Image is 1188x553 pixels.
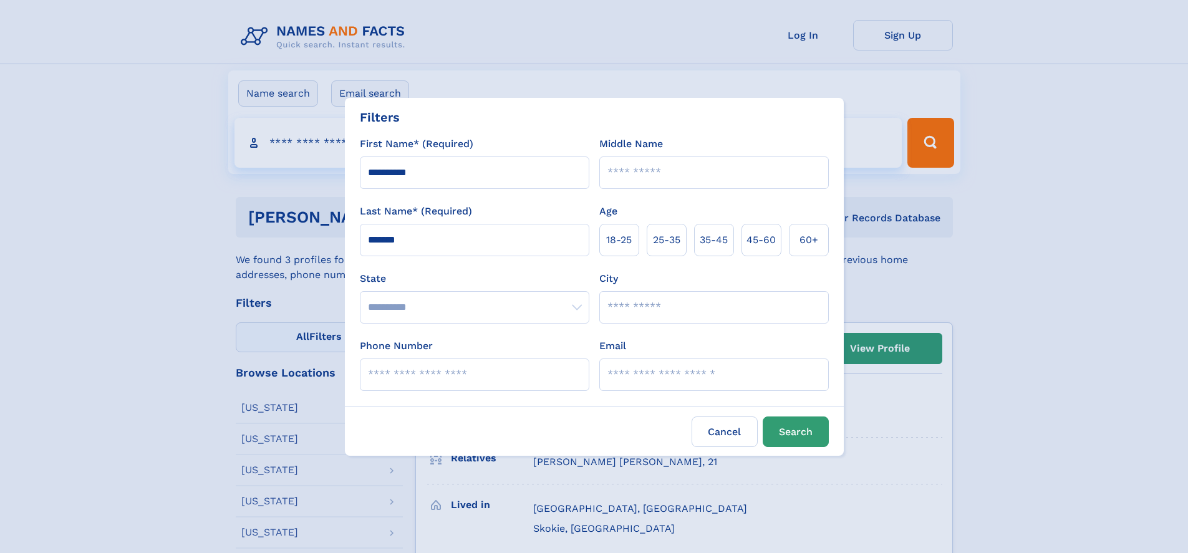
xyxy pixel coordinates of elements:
[360,271,589,286] label: State
[360,204,472,219] label: Last Name* (Required)
[360,339,433,353] label: Phone Number
[746,233,776,248] span: 45‑60
[606,233,632,248] span: 18‑25
[599,204,617,219] label: Age
[599,137,663,151] label: Middle Name
[599,339,626,353] label: Email
[653,233,680,248] span: 25‑35
[763,416,829,447] button: Search
[700,233,728,248] span: 35‑45
[599,271,618,286] label: City
[799,233,818,248] span: 60+
[360,108,400,127] div: Filters
[360,137,473,151] label: First Name* (Required)
[692,416,758,447] label: Cancel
